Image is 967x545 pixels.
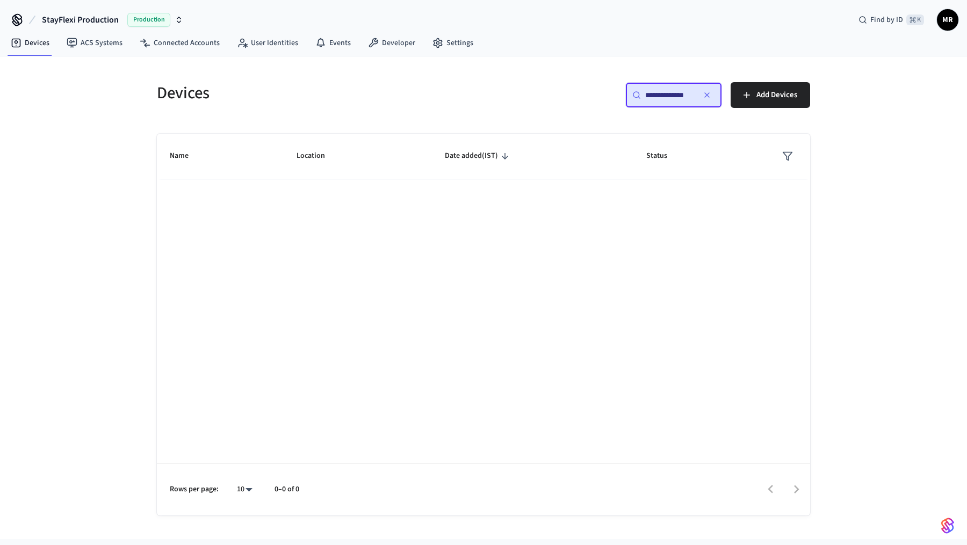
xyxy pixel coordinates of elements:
a: Connected Accounts [131,33,228,53]
span: Production [127,13,170,27]
span: Status [646,148,681,164]
a: Devices [2,33,58,53]
span: Location [297,148,339,164]
span: Date added(IST) [445,148,512,164]
div: 10 [232,482,257,497]
a: ACS Systems [58,33,131,53]
p: 0–0 of 0 [275,484,299,495]
button: Add Devices [731,82,810,108]
a: Settings [424,33,482,53]
span: Name [170,148,203,164]
span: Add Devices [756,88,797,102]
p: Rows per page: [170,484,219,495]
span: MR [938,10,957,30]
a: User Identities [228,33,307,53]
img: SeamLogoGradient.69752ec5.svg [941,517,954,534]
table: sticky table [157,134,810,179]
span: StayFlexi Production [42,13,119,26]
h5: Devices [157,82,477,104]
button: MR [937,9,958,31]
span: ⌘ K [906,14,924,25]
a: Events [307,33,359,53]
span: Find by ID [870,14,903,25]
div: Find by ID⌘ K [850,10,933,30]
a: Developer [359,33,424,53]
